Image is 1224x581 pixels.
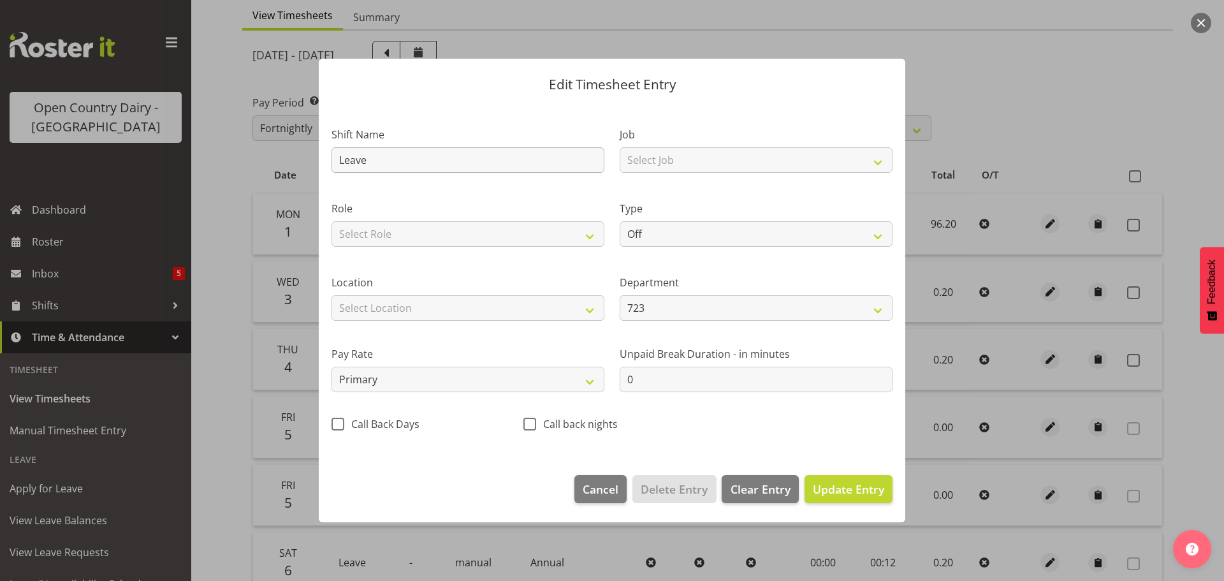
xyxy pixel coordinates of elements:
label: Shift Name [331,127,604,142]
span: Cancel [583,481,618,497]
span: Update Entry [813,482,884,497]
span: Feedback [1206,260,1218,304]
span: Call Back Days [344,418,419,430]
label: Job [620,127,892,142]
label: Pay Rate [331,346,604,362]
img: help-xxl-2.png [1186,543,1198,555]
button: Clear Entry [722,475,798,503]
label: Role [331,201,604,216]
span: Delete Entry [641,481,708,497]
button: Feedback - Show survey [1200,247,1224,334]
label: Unpaid Break Duration - in minutes [620,346,892,362]
p: Edit Timesheet Entry [331,78,892,91]
button: Update Entry [805,475,892,503]
input: Unpaid Break Duration [620,367,892,392]
button: Delete Entry [632,475,716,503]
input: Shift Name [331,147,604,173]
span: Call back nights [536,418,618,430]
label: Department [620,275,892,290]
label: Type [620,201,892,216]
button: Cancel [574,475,627,503]
label: Location [331,275,604,290]
span: Clear Entry [731,481,790,497]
